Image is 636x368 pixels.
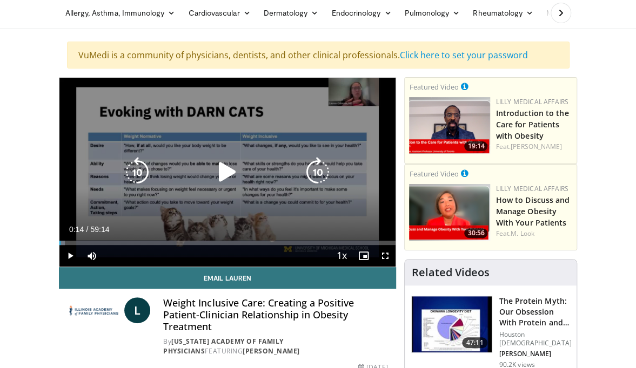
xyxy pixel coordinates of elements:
small: Featured Video [409,82,458,92]
div: By FEATURING [163,337,387,356]
a: [PERSON_NAME] [243,346,300,356]
button: Playback Rate [331,245,352,267]
a: Introduction to the Care for Patients with Obesity [496,108,568,141]
a: 19:14 [409,97,490,154]
div: VuMedi is a community of physicians, dentists, and other clinical professionals. [67,42,570,69]
img: Illinois Academy of Family Physicians [68,297,120,323]
span: 47:11 [462,337,488,348]
div: Feat. [496,229,572,238]
a: [PERSON_NAME] [511,142,562,151]
span: 59:14 [90,225,109,234]
a: Click here to set your password [400,49,528,61]
a: Pulmonology [398,2,466,24]
span: / [86,225,89,234]
span: 30:56 [464,228,487,238]
span: 19:14 [464,141,487,151]
a: Email Lauren [59,267,397,289]
a: [US_STATE] Academy of Family Physicians [163,337,283,356]
p: [PERSON_NAME] [499,350,571,358]
button: Fullscreen [374,245,396,267]
img: b7b8b05e-5021-418b-a89a-60a270e7cf82.150x105_q85_crop-smart_upscale.jpg [412,296,492,352]
a: 30:56 [409,184,490,241]
img: acc2e291-ced4-4dd5-b17b-d06994da28f3.png.150x105_q85_crop-smart_upscale.png [409,97,490,154]
a: Cardiovascular [182,2,257,24]
button: Mute [81,245,103,267]
video-js: Video Player [59,78,396,267]
a: Endocrinology [325,2,398,24]
div: Progress Bar [59,241,396,245]
a: Dermatology [257,2,325,24]
h3: The Protein Myth: Our Obsession With Protein and How It Is Killing US [499,296,571,328]
p: Houston [DEMOGRAPHIC_DATA] [499,330,571,347]
span: 0:14 [69,225,84,234]
a: Lilly Medical Affairs [496,97,568,106]
h4: Weight Inclusive Care: Creating a Positive Patient-Clinician Relationship in Obesity Treatment [163,297,387,332]
img: c98a6a29-1ea0-4bd5-8cf5-4d1e188984a7.png.150x105_q85_crop-smart_upscale.png [409,184,490,241]
h4: Related Videos [411,266,489,279]
a: Allergy, Asthma, Immunology [59,2,182,24]
a: Rheumatology [466,2,540,24]
a: L [124,297,150,323]
div: Feat. [496,142,572,152]
a: Lilly Medical Affairs [496,184,568,193]
a: How to Discuss and Manage Obesity With Your Patients [496,195,570,228]
small: Featured Video [409,169,458,179]
button: Play [59,245,81,267]
button: Enable picture-in-picture mode [352,245,374,267]
a: M. Look [511,229,534,238]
